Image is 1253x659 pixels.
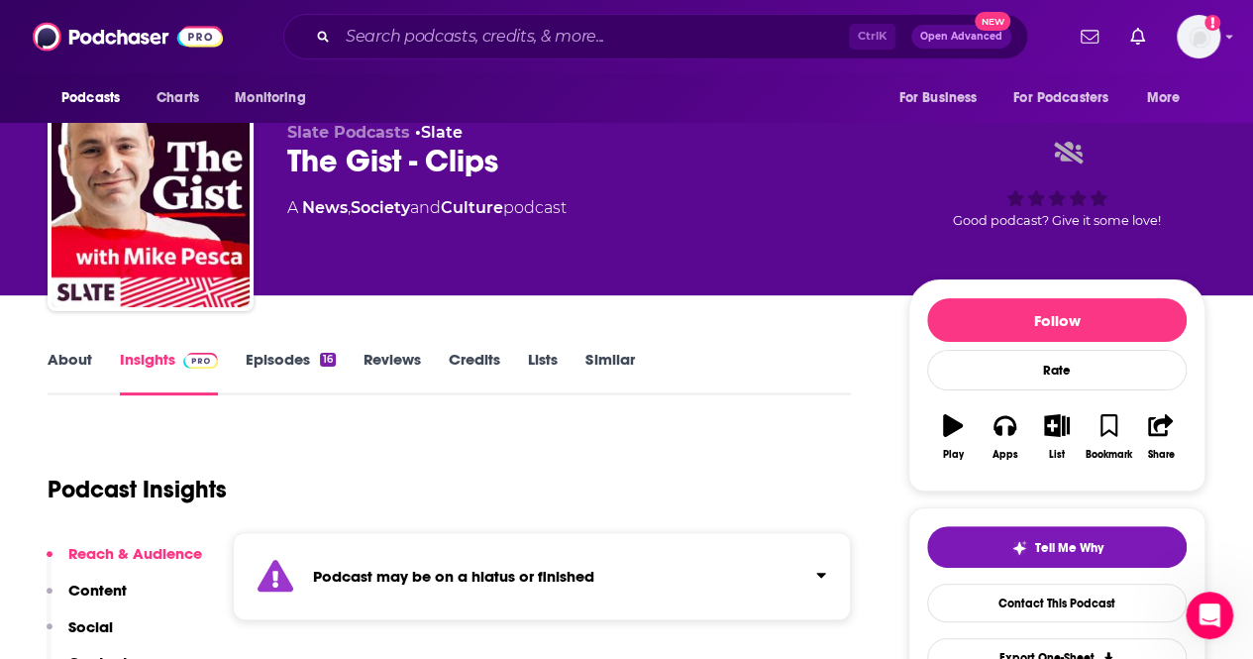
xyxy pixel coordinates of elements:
img: tell me why sparkle [1011,540,1027,556]
div: Bookmark [1086,449,1132,461]
a: Lists [528,350,558,395]
button: List [1031,401,1083,473]
span: More [1147,84,1181,112]
span: Podcasts [61,84,120,112]
div: Apps [992,449,1018,461]
section: Click to expand status details [233,532,851,620]
div: Rate [927,350,1187,390]
a: Episodes16 [246,350,336,395]
a: News [302,198,348,217]
a: Charts [144,79,211,117]
a: Show notifications dropdown [1073,20,1106,54]
a: Slate [421,123,463,142]
span: Logged in as sherreraaclu [1177,15,1220,58]
p: Reach & Audience [68,544,202,563]
div: A podcast [287,196,567,220]
input: Search podcasts, credits, & more... [338,21,849,53]
p: Content [68,581,127,600]
span: • [415,123,463,142]
button: Content [47,581,127,617]
button: Bookmark [1083,401,1134,473]
p: Social [68,617,113,636]
span: New [975,12,1010,31]
div: Play [943,449,964,461]
button: Reach & Audience [47,544,202,581]
button: tell me why sparkleTell Me Why [927,526,1187,568]
a: Contact This Podcast [927,584,1187,622]
button: Open AdvancedNew [911,25,1011,49]
button: open menu [221,79,331,117]
img: Podchaser Pro [183,353,218,369]
svg: Add a profile image [1204,15,1220,31]
div: Share [1147,449,1174,461]
a: Similar [585,350,634,395]
button: Social [47,617,113,654]
a: InsightsPodchaser Pro [120,350,218,395]
button: Play [927,401,979,473]
span: For Business [898,84,977,112]
iframe: Intercom live chat [1186,592,1233,639]
span: Monitoring [235,84,305,112]
a: Reviews [364,350,421,395]
button: Follow [927,298,1187,342]
button: open menu [885,79,1001,117]
span: Good podcast? Give it some love! [953,213,1161,228]
h1: Podcast Insights [48,475,227,504]
button: Share [1135,401,1187,473]
div: List [1049,449,1065,461]
img: The Gist - Clips [52,109,250,307]
span: Slate Podcasts [287,123,410,142]
span: and [410,198,441,217]
button: Show profile menu [1177,15,1220,58]
a: Culture [441,198,503,217]
span: Charts [157,84,199,112]
a: About [48,350,92,395]
button: open menu [1000,79,1137,117]
div: 16 [320,353,336,367]
a: Credits [449,350,500,395]
a: Show notifications dropdown [1122,20,1153,54]
span: Ctrl K [849,24,895,50]
img: Podchaser - Follow, Share and Rate Podcasts [33,18,223,55]
strong: Podcast may be on a hiatus or finished [313,567,594,586]
span: Open Advanced [920,32,1002,42]
div: Search podcasts, credits, & more... [283,14,1028,59]
button: open menu [1133,79,1205,117]
span: For Podcasters [1013,84,1108,112]
a: Society [351,198,410,217]
button: Apps [979,401,1030,473]
div: Good podcast? Give it some love! [908,123,1205,246]
span: Tell Me Why [1035,540,1103,556]
span: , [348,198,351,217]
img: User Profile [1177,15,1220,58]
button: open menu [48,79,146,117]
